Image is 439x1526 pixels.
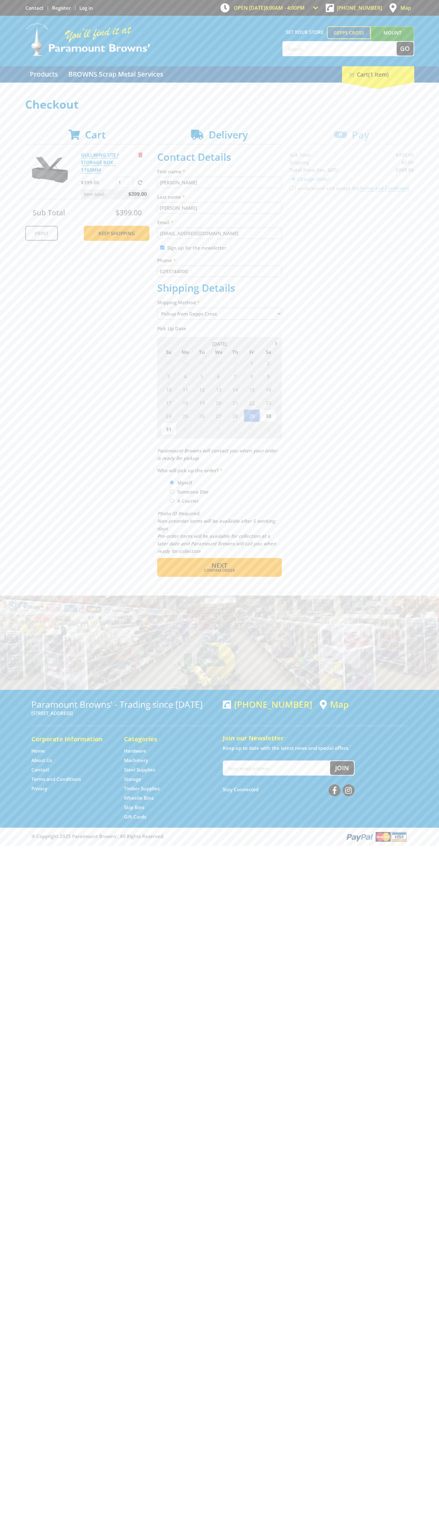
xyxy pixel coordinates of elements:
[227,357,243,369] span: 31
[138,152,142,158] a: Remove from cart
[161,383,177,396] span: 10
[157,308,282,320] select: Please select a shipping method.
[194,423,210,435] span: 2
[227,409,243,422] span: 28
[33,208,65,218] span: Sub Total
[124,795,153,801] a: Go to the Wheelie Bins page
[244,409,260,422] span: 29
[157,510,276,554] em: Photo ID Required. Non-preorder items will be available after 5 working days Pre-order items will...
[124,776,141,782] a: Go to the Storage page
[260,357,276,369] span: 2
[211,357,227,369] span: 30
[177,370,193,382] span: 4
[157,257,282,264] label: Phone
[327,26,371,39] a: Gepps Cross
[157,558,282,577] button: Next Confirm order
[124,804,144,811] a: Go to the Skip Bins page
[194,348,210,356] span: Tu
[124,757,148,764] a: Go to the Machinery page
[161,423,177,435] span: 31
[283,42,397,56] input: Search
[211,423,227,435] span: 3
[260,423,276,435] span: 6
[244,396,260,409] span: 22
[194,357,210,369] span: 29
[211,409,227,422] span: 27
[85,128,106,141] span: Cart
[52,5,71,11] a: Go to the registration page
[260,383,276,396] span: 16
[124,766,155,773] a: Go to the Steel Supplies page
[31,748,45,754] a: Go to the Home page
[157,202,282,214] input: Please enter your last name.
[260,370,276,382] span: 9
[227,348,243,356] span: Th
[211,383,227,396] span: 13
[260,409,276,422] span: 30
[124,735,204,744] h5: Categories
[282,26,327,38] span: Set your store
[157,193,282,201] label: Last name
[157,299,282,306] label: Shipping Method
[124,748,146,754] a: Go to the Hardware page
[397,42,414,56] button: Go
[25,98,414,111] h1: Checkout
[194,396,210,409] span: 19
[171,569,268,572] span: Confirm order
[157,467,282,474] label: Who will pick up the order?
[194,383,210,396] span: 12
[227,423,243,435] span: 4
[157,266,282,277] input: Please enter your telephone number.
[170,490,174,494] input: Please select who will pick up the order.
[31,699,217,709] h3: Paramount Browns' - Trading since [DATE]
[157,228,282,239] input: Please enter your email address.
[170,480,174,484] input: Please select who will pick up the order.
[177,423,193,435] span: 1
[177,383,193,396] span: 11
[211,561,227,570] span: Next
[234,4,305,11] span: OPEN [DATE]
[170,499,174,503] input: Please select who will pick up the order.
[194,370,210,382] span: 5
[244,370,260,382] span: 8
[124,785,160,792] a: Go to the Timber Supplies page
[124,814,146,820] a: Go to the Gift Cards page
[31,785,47,792] a: Go to the Privacy page
[330,761,354,775] button: Join
[157,325,282,332] label: Pick Up Date
[211,348,227,356] span: We
[25,66,62,83] a: Go to the Products page
[227,370,243,382] span: 7
[175,495,201,506] label: A Courier
[84,226,149,241] a: Keep Shopping
[212,341,227,347] span: [DATE]
[161,370,177,382] span: 3
[227,396,243,409] span: 21
[25,5,43,11] a: Go to the Contact page
[128,189,147,199] span: $399.00
[25,226,58,241] a: Print
[227,383,243,396] span: 14
[64,66,168,83] a: Go to the BROWNS Scrap Metal Services page
[157,447,277,461] em: Paramount Browns will contact you when your order is ready for pickup
[157,177,282,188] input: Please enter your first name.
[161,409,177,422] span: 24
[223,761,330,775] input: Your email address
[81,189,149,199] p: Item total:
[79,5,93,11] a: Log in
[342,66,414,83] div: Cart
[320,699,349,710] a: View a map of Gepps Cross location
[31,757,52,764] a: Go to the About Us page
[244,357,260,369] span: 1
[368,71,389,78] span: (1 item)
[260,396,276,409] span: 23
[223,782,355,797] div: Stay Connected
[209,128,248,141] span: Delivery
[31,735,111,744] h5: Corporate Information
[244,423,260,435] span: 5
[161,396,177,409] span: 17
[81,179,115,186] p: $399.00
[177,357,193,369] span: 28
[371,26,414,50] a: Mount [PERSON_NAME]
[175,486,211,497] label: Someone Else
